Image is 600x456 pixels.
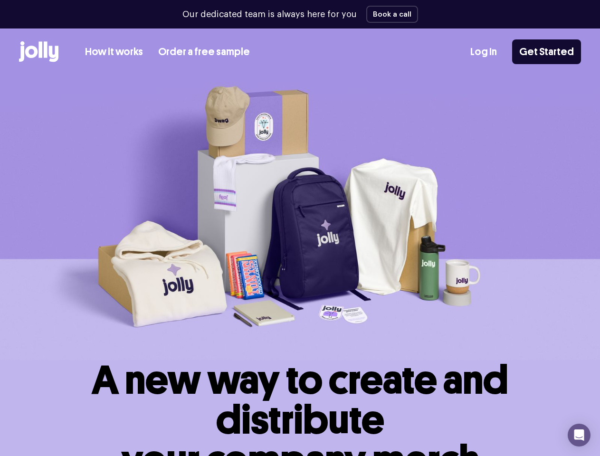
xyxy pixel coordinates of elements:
a: How it works [85,44,143,60]
a: Order a free sample [158,44,250,60]
a: Log In [470,44,497,60]
div: Open Intercom Messenger [568,424,590,446]
button: Book a call [366,6,418,23]
p: Our dedicated team is always here for you [182,8,357,21]
a: Get Started [512,39,581,64]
